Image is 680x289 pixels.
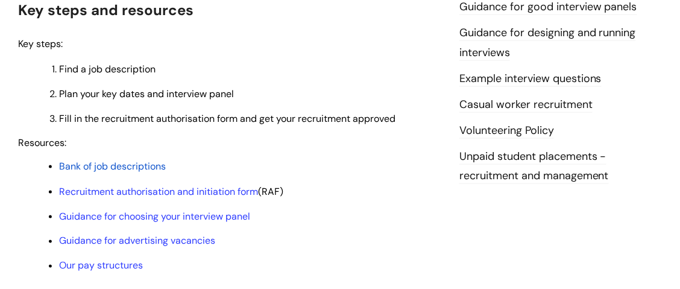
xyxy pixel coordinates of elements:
a: Volunteering Policy [459,123,554,139]
a: Our pay structures [59,259,143,272]
span: Key steps and resources [18,1,194,19]
span: Fill in the recruitment authorisation form and get your recruitment approved [59,112,395,125]
a: Bank of job descriptions [59,160,166,173]
p: (RAF) [59,185,441,198]
a: Guidance for advertising vacancies [59,235,215,247]
span: Find a job description [59,63,156,75]
a: Unpaid student placements - recruitment and management [459,149,609,184]
a: Guidance for designing and running interviews [459,25,636,60]
span: Resources: [18,136,66,149]
span: Key steps: [18,37,63,50]
a: Guidance for choosing your interview panel [59,210,250,223]
span: Plan your key dates and interview panel [59,87,234,100]
a: Casual worker recruitment [459,97,593,113]
a: Recruitment authorisation and initiation form [59,185,258,198]
a: Example interview questions [459,71,602,87]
